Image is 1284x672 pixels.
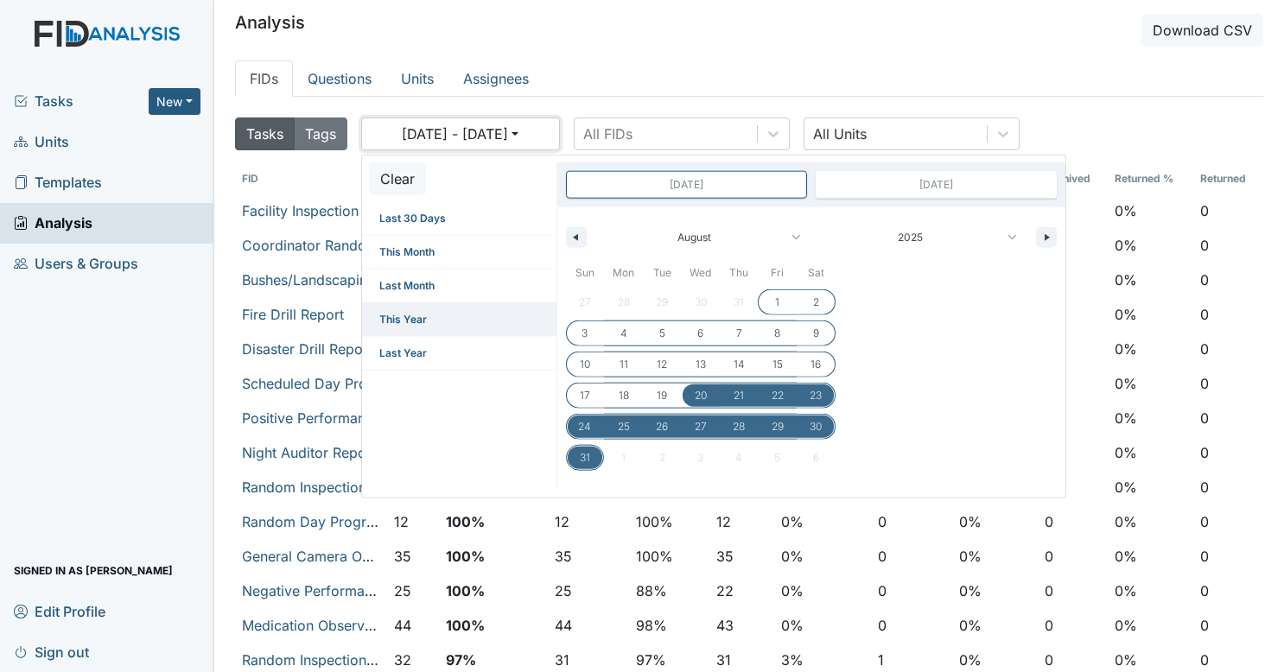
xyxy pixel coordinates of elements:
button: Last Year [362,337,556,371]
button: 31 [555,650,569,670]
span: 8 [774,318,780,349]
td: 0% [1108,297,1193,332]
span: 20 [695,380,707,411]
td: 0% [952,539,1038,574]
button: 29 [758,411,797,442]
td: 0% [1108,228,1193,263]
h5: Analysis [235,14,305,31]
a: Random Inspection for AM [242,479,416,496]
span: 19 [657,380,667,411]
td: 0% [1108,574,1193,608]
button: 22 [758,380,797,411]
th: Toggle SortBy [1038,164,1108,193]
span: 0 [1045,546,1053,567]
td: 0% [952,504,1038,539]
td: 0% [774,574,871,608]
span: 0 [1045,615,1053,636]
button: 31 [566,442,605,473]
span: Last 30 Days [362,202,556,235]
button: 7 [720,318,759,349]
th: Toggle SortBy [235,164,387,193]
button: 3 [566,318,605,349]
a: Facility Inspection [242,202,359,219]
div: [DATE] - [DATE] [361,155,1066,498]
span: 17 [580,380,590,411]
a: Night Auditor Report [242,444,376,461]
span: 10 [580,349,590,380]
span: 0 [1200,339,1209,359]
button: 21 [720,380,759,411]
span: 24 [578,411,591,442]
td: 100% [629,504,709,539]
button: This Month [362,236,556,269]
button: 20 [681,380,720,411]
span: 0 [1045,511,1053,532]
td: 0% [952,608,1038,643]
button: 12 [555,511,569,532]
span: 1 [775,287,779,318]
a: Bushes/Landscaping inspection [242,271,447,288]
span: 0 [878,580,887,601]
span: 5 [659,318,665,349]
span: 0 [1200,235,1209,256]
a: Negative Performance Review [242,582,439,599]
button: 27 [681,411,720,442]
a: Random Day Program Inspection [242,513,457,530]
input: End Date [851,172,1020,198]
button: 15 [758,349,797,380]
button: 13 [681,349,720,380]
td: 88% [629,574,709,608]
td: 98% [629,608,709,643]
a: Medication Observation Checklist [242,617,461,634]
td: 100% [439,539,548,574]
button: 12 [716,511,731,532]
button: 6 [681,318,720,349]
button: 35 [716,546,734,567]
span: Tue [643,259,682,287]
span: 0 [1200,650,1209,670]
button: 18 [604,380,643,411]
td: 0% [1108,435,1193,470]
button: 14 [720,349,759,380]
button: Last 30 Days [362,202,556,236]
span: 31 [580,442,590,473]
button: Clear [369,162,426,195]
span: 22 [772,380,784,411]
button: 23 [797,380,836,411]
td: 0% [1108,366,1193,401]
button: Last Month [362,269,556,303]
span: 0 [1200,511,1209,532]
button: Tags [294,117,347,150]
span: 2 [813,287,819,318]
span: Thu [720,259,759,287]
span: 9 [813,318,819,349]
span: 11 [620,349,628,380]
a: FIDs [235,60,293,97]
td: 100% [629,539,709,574]
a: Positive Performance Review [242,409,432,427]
span: Edit Profile [14,598,105,624]
button: 2 [797,287,836,318]
button: 24 [566,411,605,442]
span: 0 [1045,650,1053,670]
span: Templates [14,169,102,196]
button: Download CSV [1141,14,1263,47]
a: Random Inspection for Afternoon [242,651,458,669]
span: Units [14,129,69,155]
span: 0 [1200,373,1209,394]
a: Scheduled Day Program Inspection [242,375,472,392]
span: Mon [604,259,643,287]
span: 0 [1045,580,1053,601]
td: 0% [952,574,1038,608]
span: 0 [1200,200,1209,221]
span: 0 [1200,580,1209,601]
button: 25 [394,580,411,601]
span: This Year [362,303,556,336]
span: 15 [772,349,783,380]
span: 0 [1200,477,1209,498]
span: 12 [657,349,667,380]
span: 14 [734,349,745,380]
button: 19 [643,380,682,411]
div: All FIDs [583,124,632,144]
